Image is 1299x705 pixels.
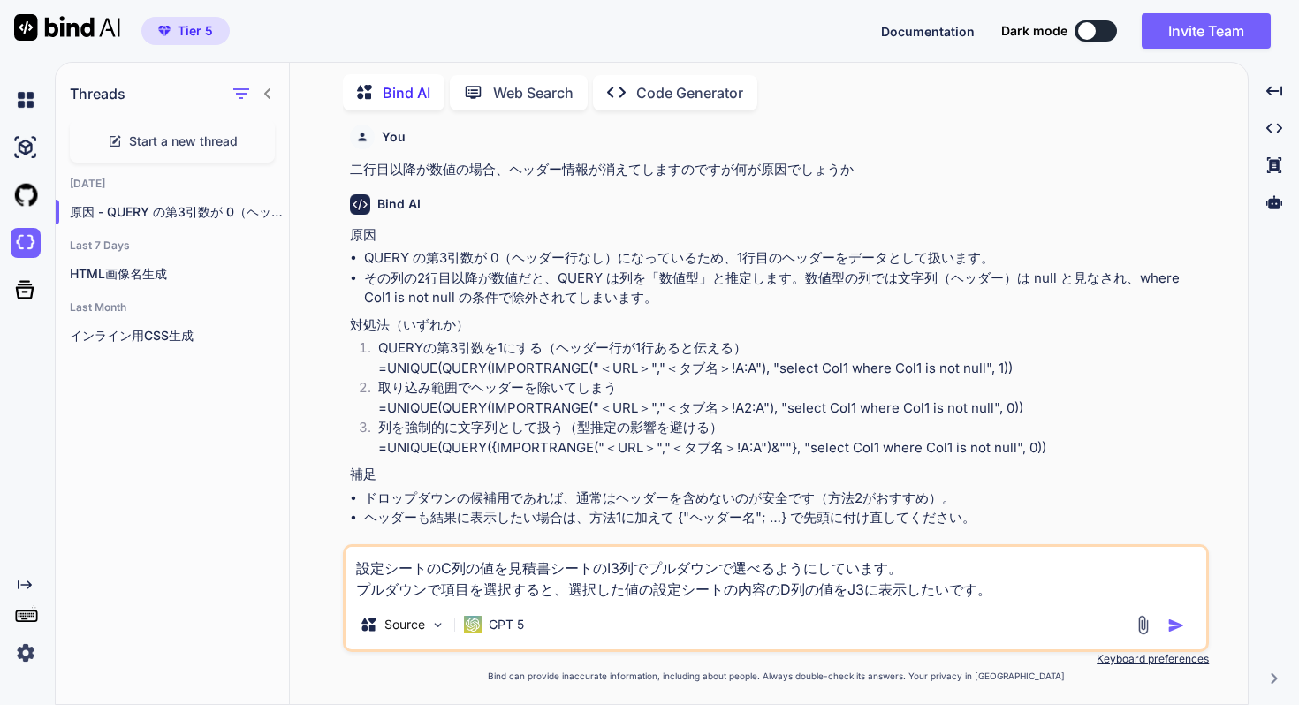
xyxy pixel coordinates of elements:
p: QUERYの第3引数を1にする（ヘッダー行が1行あると伝える） =UNIQUE(QUERY(IMPORTRANGE("＜URL＞","＜タブ名＞!A:A"), "select Col1 wher... [378,338,1205,378]
li: QUERY の第3引数が 0（ヘッダー行なし）になっているため、1行目のヘッダーをデータとして扱います。 [364,248,1205,269]
img: attachment [1133,615,1153,635]
img: darkCloudIdeIcon [11,228,41,258]
h2: Last 7 Days [56,239,289,253]
p: インライン用CSS生成 [70,327,289,345]
p: HTML画像名生成 [70,265,289,283]
li: その列の2行目以降が数値だと、QUERY は列を「数値型」と推定します。数値型の列では文字列（ヘッダー）は null と見なされ、where Col1 is not null の条件で除外されて... [364,269,1205,308]
h2: [DATE] [56,177,289,191]
img: Pick Models [430,618,445,633]
p: 原因 - QUERY の第3引数が 0（ヘッダー行なし）になっているため、1行目... [70,203,289,221]
p: Keyboard preferences [343,652,1209,666]
span: Dark mode [1001,22,1067,40]
h2: Last Month [56,300,289,315]
p: 補足 [350,465,1205,485]
button: Invite Team [1142,13,1271,49]
p: Bind can provide inaccurate information, including about people. Always double-check its answers.... [343,670,1209,683]
img: githubLight [11,180,41,210]
li: ドロップダウンの候補用であれば、通常はヘッダーを含めないのが安全です（方法2がおすすめ）。 [364,489,1205,509]
button: premiumTier 5 [141,17,230,45]
p: 取り込み範囲でヘッダーを除いてしまう =UNIQUE(QUERY(IMPORTRANGE("＜URL＞","＜タブ名＞!A2:A"), "select Col1 where Col1 is no... [378,378,1205,418]
p: 原因 [350,225,1205,246]
p: Bind AI [383,82,430,103]
p: Open in Editor [366,542,450,560]
img: icon [1167,617,1185,634]
p: GPT 5 [489,616,524,633]
img: chat [11,85,41,115]
p: Web Search [493,82,574,103]
p: 対処法（いずれか） [350,315,1205,336]
span: Start a new thread [129,133,238,150]
h1: Threads [70,83,125,104]
p: Code Generator [636,82,743,103]
img: premium [158,26,171,36]
button: Documentation [881,22,975,41]
p: 二行目以降が数値の場合、ヘッダー情報が消えてしますのですが何が原因でしょうか [350,160,1205,180]
img: Bind AI [14,14,120,41]
img: settings [11,638,41,668]
img: GPT 5 [464,616,482,633]
li: ヘッダーも結果に表示したい場合は、方法1に加えて {"ヘッダー名"; …} で先頭に付け直してください。 [364,508,1205,528]
h6: Bind AI [377,195,421,213]
h6: You [382,128,406,146]
p: 列を強制的に文字列として扱う（型推定の影響を避ける） =UNIQUE(QUERY({IMPORTRANGE("＜URL＞","＜タブ名＞!A:A")&""}, "select Col1 wher... [378,418,1205,458]
img: ai-studio [11,133,41,163]
span: Tier 5 [178,22,213,40]
span: Documentation [881,24,975,39]
p: Source [384,616,425,633]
